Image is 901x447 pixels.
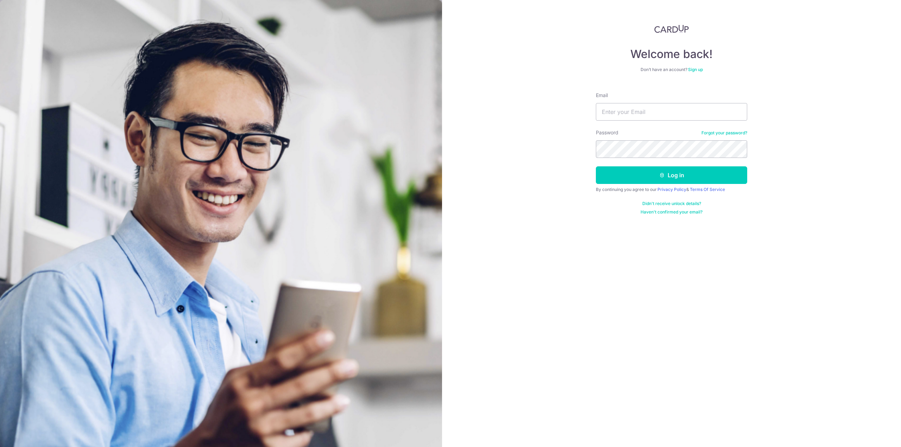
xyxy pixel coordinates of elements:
[596,67,747,72] div: Don’t have an account?
[596,103,747,121] input: Enter your Email
[701,130,747,136] a: Forgot your password?
[654,25,689,33] img: CardUp Logo
[641,209,702,215] a: Haven't confirmed your email?
[642,201,701,206] a: Didn't receive unlock details?
[657,187,686,192] a: Privacy Policy
[596,187,747,192] div: By continuing you agree to our &
[690,187,725,192] a: Terms Of Service
[596,166,747,184] button: Log in
[596,92,608,99] label: Email
[688,67,703,72] a: Sign up
[596,129,618,136] label: Password
[596,47,747,61] h4: Welcome back!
